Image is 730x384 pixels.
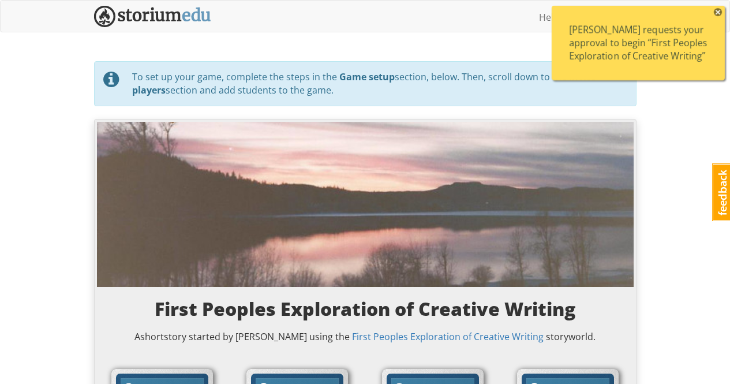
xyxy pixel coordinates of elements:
span: × [714,8,722,16]
div: To set up your game, complete the steps in the section, below. Then, scroll down to the section a... [132,70,616,97]
a: First Peoples Exploration of Creative Writing [352,330,544,343]
a: Help [530,3,568,32]
span: using the storyworld. [307,330,596,343]
strong: Game setup [339,70,395,83]
strong: Invite players [132,70,596,96]
img: StoriumEDU [94,6,211,27]
p: A short story started by [PERSON_NAME] [108,330,622,344]
img: a0nw6ss4o7hm6ejcrgie.jpg [97,122,634,287]
h3: First Peoples Exploration of Creative Writing [108,299,622,319]
div: [PERSON_NAME] requests your approval to begin “First Peoples Exploration of Creative Writing” [569,23,707,63]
